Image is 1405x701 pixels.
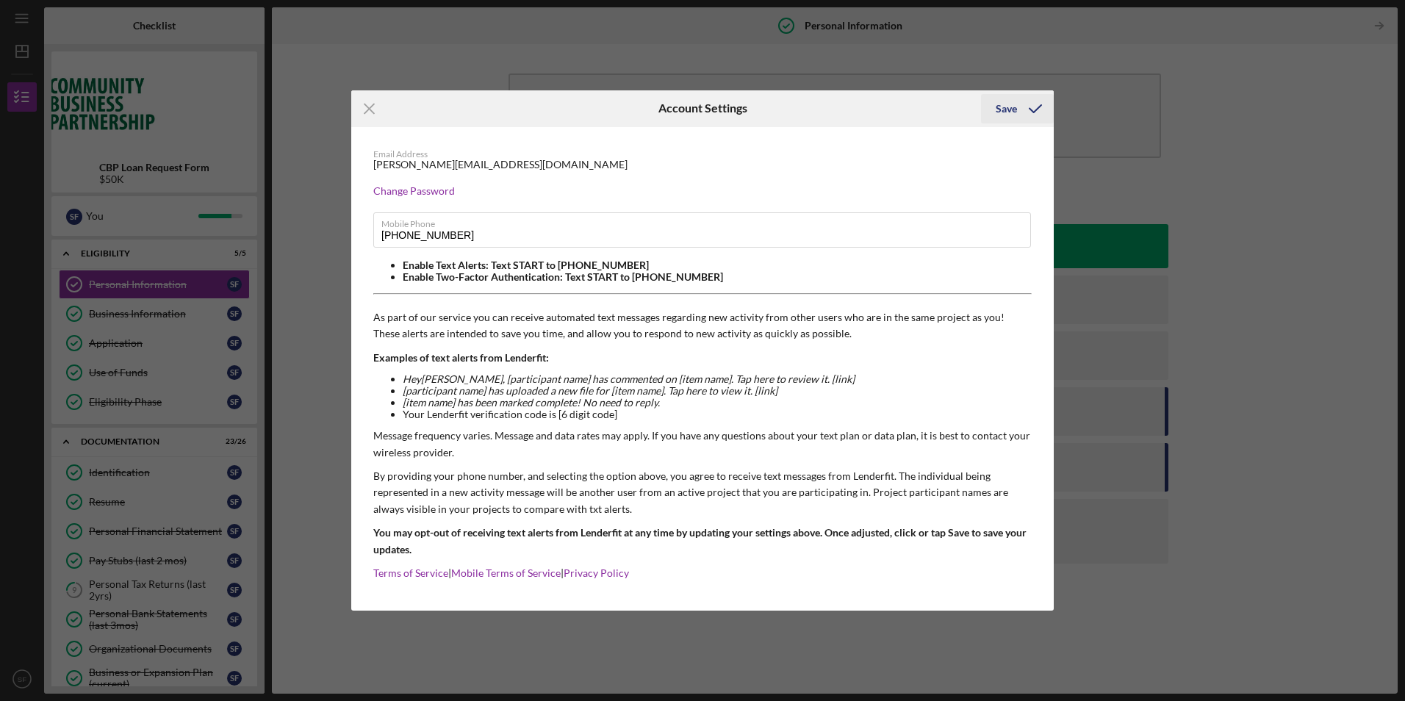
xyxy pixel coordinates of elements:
li: Hey [PERSON_NAME] , [participant name] has commented on [item name]. Tap here to review it. [link] [403,373,1032,385]
p: Message frequency varies. Message and data rates may apply. If you have any questions about your ... [373,428,1032,461]
li: Enable Two-Factor Authentication: Text START to [PHONE_NUMBER] [403,271,1032,283]
p: As part of our service you can receive automated text messages regarding new activity from other ... [373,309,1032,342]
a: Privacy Policy [564,567,629,579]
p: By providing your phone number, and selecting the option above, you agree to receive text message... [373,468,1032,517]
li: Enable Text Alerts: Text START to [PHONE_NUMBER] [403,259,1032,271]
div: [PERSON_NAME][EMAIL_ADDRESS][DOMAIN_NAME] [373,159,628,170]
p: Examples of text alerts from Lenderfit: [373,350,1032,366]
a: Mobile Terms of Service [451,567,561,579]
li: [item name] has been marked complete! No need to reply. [403,397,1032,409]
li: Your Lenderfit verification code is [6 digit code] [403,409,1032,420]
button: Save [981,94,1054,123]
a: Terms of Service [373,567,448,579]
h6: Account Settings [658,101,747,115]
div: Change Password [373,185,1032,197]
p: | | [373,565,1032,581]
li: [participant name] has uploaded a new file for [item name]. Tap here to view it. [link] [403,385,1032,397]
div: Save [996,94,1017,123]
p: You may opt-out of receiving text alerts from Lenderfit at any time by updating your settings abo... [373,525,1032,558]
div: Email Address [373,149,1032,159]
label: Mobile Phone [381,213,1031,229]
